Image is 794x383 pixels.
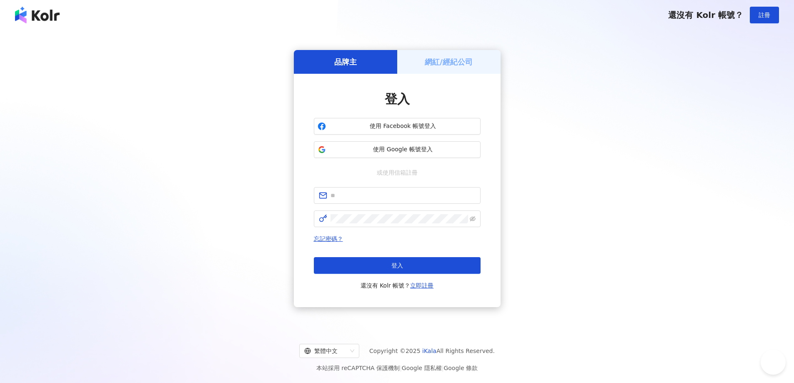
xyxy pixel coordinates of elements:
[15,7,60,23] img: logo
[750,7,779,23] button: 註冊
[314,141,481,158] button: 使用 Google 帳號登入
[422,348,436,354] a: iKala
[361,280,434,290] span: 還沒有 Kolr 帳號？
[425,57,473,67] h5: 網紅/經紀公司
[668,10,743,20] span: 還沒有 Kolr 帳號？
[329,145,477,154] span: 使用 Google 帳號登入
[761,350,786,375] iframe: Help Scout Beacon - Open
[402,365,442,371] a: Google 隱私權
[369,346,495,356] span: Copyright © 2025 All Rights Reserved.
[470,216,476,222] span: eye-invisible
[410,282,433,289] a: 立即註冊
[391,262,403,269] span: 登入
[759,12,770,18] span: 註冊
[314,118,481,135] button: 使用 Facebook 帳號登入
[314,235,343,242] a: 忘記密碼？
[371,168,423,177] span: 或使用信箱註冊
[329,122,477,130] span: 使用 Facebook 帳號登入
[443,365,478,371] a: Google 條款
[334,57,357,67] h5: 品牌主
[314,257,481,274] button: 登入
[442,365,444,371] span: |
[385,92,410,106] span: 登入
[316,363,478,373] span: 本站採用 reCAPTCHA 保護機制
[400,365,402,371] span: |
[304,344,347,358] div: 繁體中文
